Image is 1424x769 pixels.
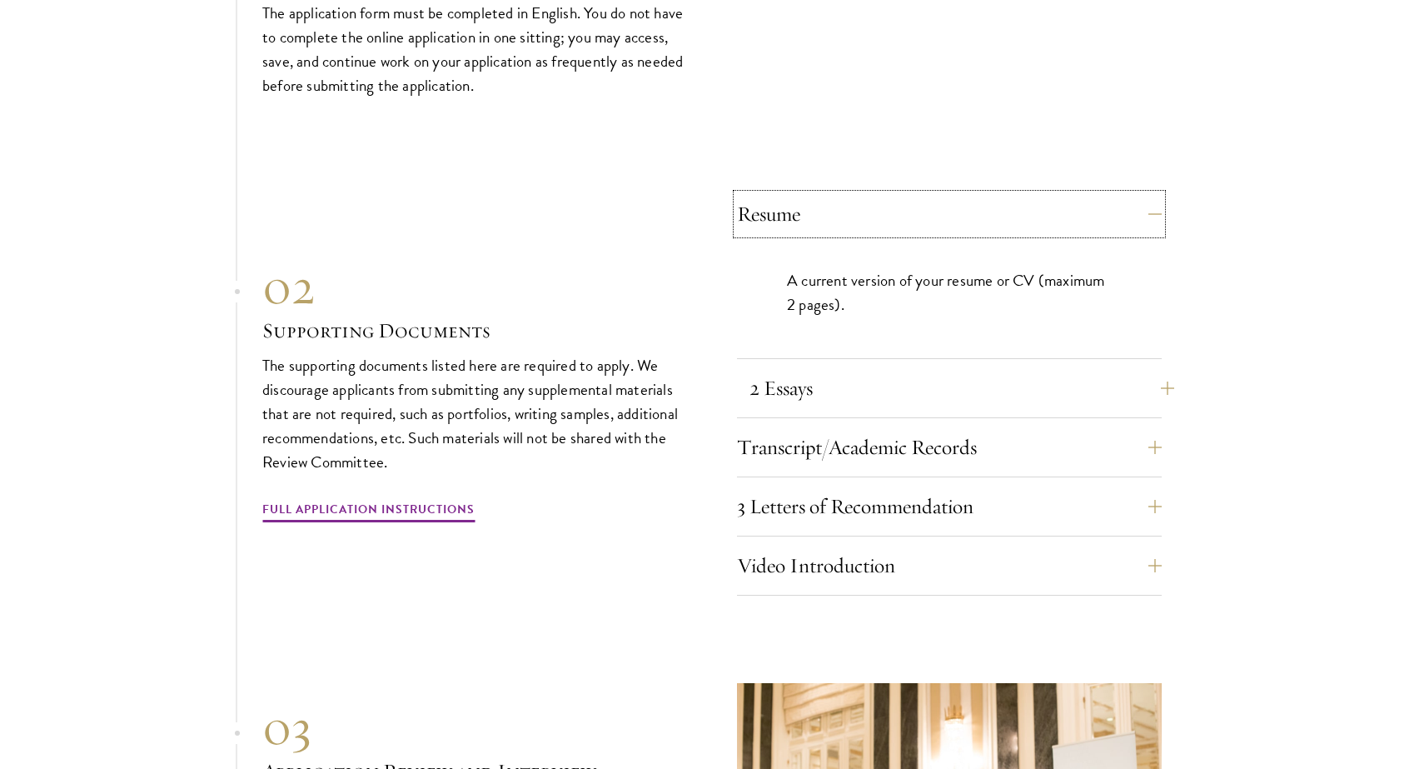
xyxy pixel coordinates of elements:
[262,499,475,525] a: Full Application Instructions
[262,317,687,345] h3: Supporting Documents
[737,427,1162,467] button: Transcript/Academic Records
[787,268,1112,317] p: A current version of your resume or CV (maximum 2 pages).
[262,697,687,757] div: 03
[262,353,687,474] p: The supporting documents listed here are required to apply. We discourage applicants from submitt...
[737,546,1162,586] button: Video Introduction
[749,368,1174,408] button: 2 Essays
[262,257,687,317] div: 02
[737,194,1162,234] button: Resume
[737,487,1162,527] button: 3 Letters of Recommendation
